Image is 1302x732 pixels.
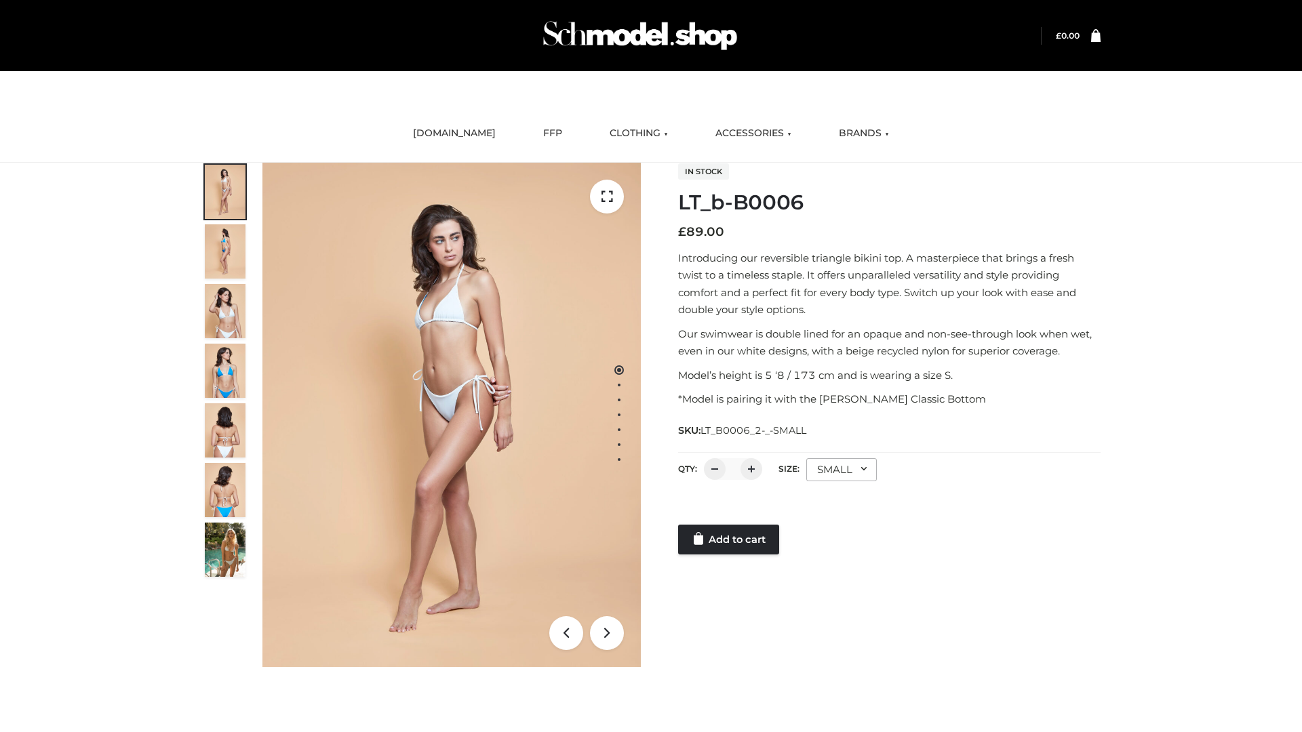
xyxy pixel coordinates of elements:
[205,523,245,577] img: Arieltop_CloudNine_AzureSky2.jpg
[205,224,245,279] img: ArielClassicBikiniTop_CloudNine_AzureSky_OW114ECO_2-scaled.jpg
[678,325,1101,360] p: Our swimwear is double lined for an opaque and non-see-through look when wet, even in our white d...
[778,464,800,474] label: Size:
[205,344,245,398] img: ArielClassicBikiniTop_CloudNine_AzureSky_OW114ECO_4-scaled.jpg
[678,249,1101,319] p: Introducing our reversible triangle bikini top. A masterpiece that brings a fresh twist to a time...
[403,119,506,148] a: [DOMAIN_NAME]
[678,224,724,239] bdi: 89.00
[205,463,245,517] img: ArielClassicBikiniTop_CloudNine_AzureSky_OW114ECO_8-scaled.jpg
[806,458,877,481] div: SMALL
[678,190,1101,215] h1: LT_b-B0006
[538,9,742,62] img: Schmodel Admin 964
[1056,30,1080,41] a: £0.00
[678,422,808,439] span: SKU:
[205,284,245,338] img: ArielClassicBikiniTop_CloudNine_AzureSky_OW114ECO_3-scaled.jpg
[678,525,779,554] a: Add to cart
[205,403,245,457] img: ArielClassicBikiniTop_CloudNine_AzureSky_OW114ECO_7-scaled.jpg
[1056,30,1080,41] bdi: 0.00
[205,165,245,219] img: ArielClassicBikiniTop_CloudNine_AzureSky_OW114ECO_1-scaled.jpg
[701,424,806,436] span: LT_B0006_2-_-SMALL
[678,367,1101,384] p: Model’s height is 5 ‘8 / 173 cm and is wearing a size S.
[678,163,729,180] span: In stock
[599,119,678,148] a: CLOTHING
[678,464,697,474] label: QTY:
[262,163,641,667] img: ArielClassicBikiniTop_CloudNine_AzureSky_OW114ECO_1
[678,224,686,239] span: £
[678,390,1101,408] p: *Model is pairing it with the [PERSON_NAME] Classic Bottom
[829,119,899,148] a: BRANDS
[1056,30,1061,41] span: £
[705,119,802,148] a: ACCESSORIES
[533,119,572,148] a: FFP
